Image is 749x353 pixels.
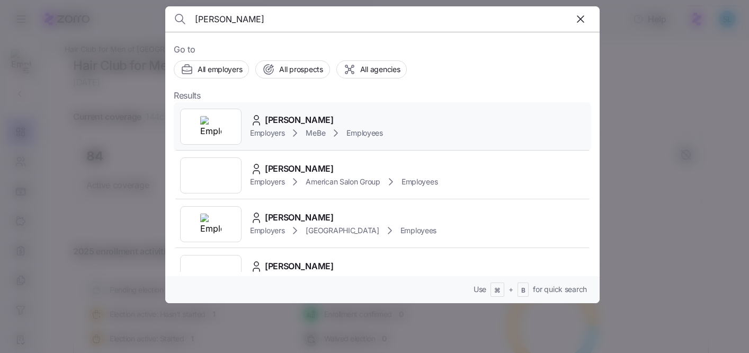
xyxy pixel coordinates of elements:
span: [PERSON_NAME] [265,260,334,273]
span: Employees [400,225,436,236]
span: [GEOGRAPHIC_DATA] [306,225,379,236]
span: + [509,284,513,295]
span: All prospects [279,64,323,75]
span: B [521,286,525,295]
button: All employers [174,60,249,78]
span: Employers [250,128,284,138]
img: Employer logo [200,214,221,235]
span: All employers [198,64,242,75]
span: for quick search [533,284,587,295]
span: MeBe [306,128,325,138]
button: All prospects [255,60,329,78]
span: Employers [250,225,284,236]
button: All agencies [336,60,407,78]
span: Use [474,284,486,295]
span: Employers [250,176,284,187]
span: All agencies [360,64,400,75]
span: Employees [402,176,438,187]
span: Go to [174,43,591,56]
span: [PERSON_NAME] [265,211,334,224]
span: ⌘ [494,286,501,295]
span: American Salon Group [306,176,380,187]
span: Results [174,89,201,102]
span: [PERSON_NAME] [265,113,334,127]
span: Employees [346,128,382,138]
span: [PERSON_NAME] [265,162,334,175]
img: Employer logo [200,116,221,137]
